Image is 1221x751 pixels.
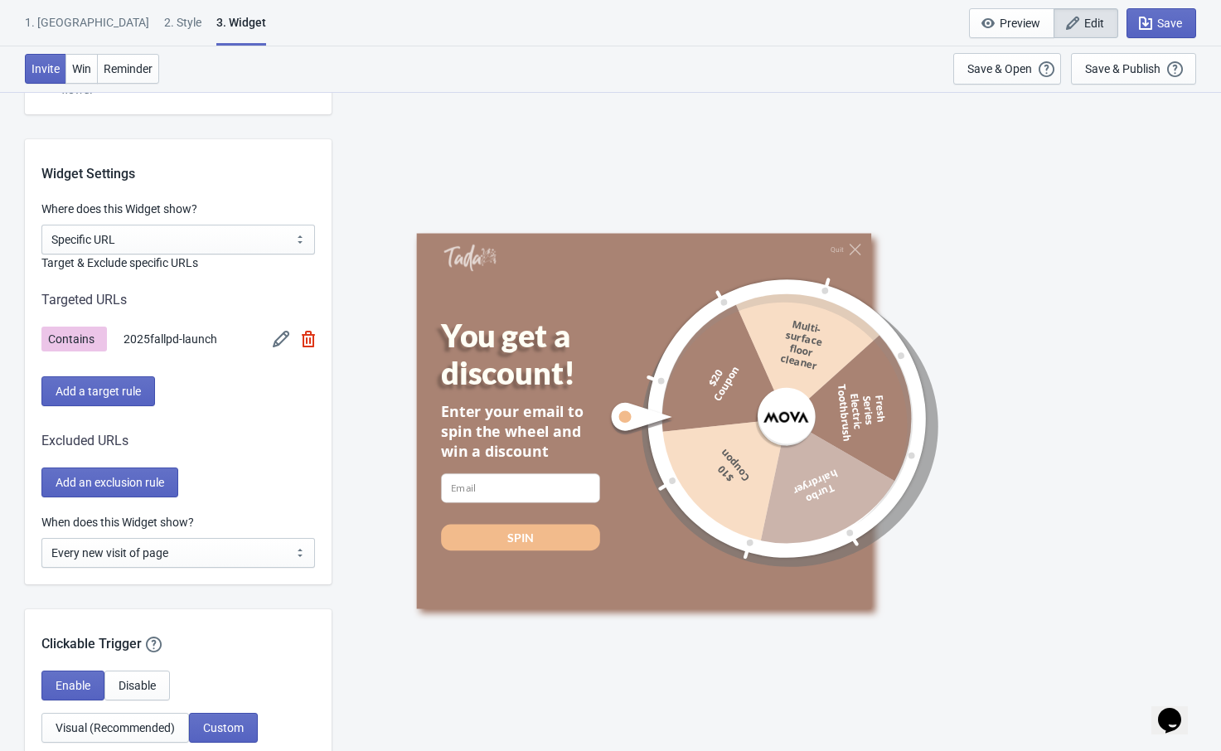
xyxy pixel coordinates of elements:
button: Save [1127,8,1196,38]
button: Reminder [97,54,159,84]
button: Add an exclusion rule [41,468,178,497]
span: Enable [56,679,90,692]
img: remove.svg [302,331,315,347]
button: Save & Publish [1071,53,1196,85]
div: You get a discount! [441,317,632,392]
div: 3. Widget [216,14,266,46]
div: 2 . Style [164,14,201,43]
button: Preview [969,8,1054,38]
div: Save & Publish [1085,62,1160,75]
button: Save & Open [953,53,1061,85]
label: When does this Widget show? [41,514,194,531]
a: Tada Shopify App - Exit Intent, Spin to Win Popups, Newsletter Discount Gift Game [443,243,497,273]
span: Disable [119,679,156,692]
span: Add an exclusion rule [56,476,164,489]
button: Custom [189,713,258,743]
img: edit.svg [273,331,289,347]
input: Email [441,473,600,502]
img: Tada Shopify App - Exit Intent, Spin to Win Popups, Newsletter Discount Gift Game [443,243,497,271]
span: Invite [31,62,60,75]
div: Clickable Trigger [25,609,332,654]
iframe: chat widget [1151,685,1204,734]
div: Enter your email to spin the wheel and win a discount [441,401,600,461]
button: Edit [1054,8,1118,38]
div: Targeted URLs [41,290,315,310]
span: Edit [1084,17,1104,30]
span: Save [1157,17,1182,30]
div: SPIN [507,529,534,545]
span: Reminder [104,62,153,75]
span: Custom [203,721,244,734]
label: Target & Exclude specific URLs [41,254,315,271]
button: Add a target rule [41,376,155,406]
span: Contains [41,327,107,351]
button: Enable [41,671,104,700]
span: 2025fallpd-launch [124,331,217,348]
span: Preview [1000,17,1040,30]
label: Where does this Widget show? [41,201,197,217]
button: Invite [25,54,66,84]
div: 1. [GEOGRAPHIC_DATA] [25,14,149,43]
button: Win [65,54,98,84]
div: Quit [831,245,843,254]
div: Widget Settings [25,139,332,184]
span: Add a target rule [56,385,141,398]
button: Disable [104,671,170,700]
div: Excluded URLs [41,431,315,451]
span: Win [72,62,91,75]
div: Save & Open [967,62,1032,75]
span: Visual (Recommended) [56,721,175,734]
button: Visual (Recommended) [41,713,189,743]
